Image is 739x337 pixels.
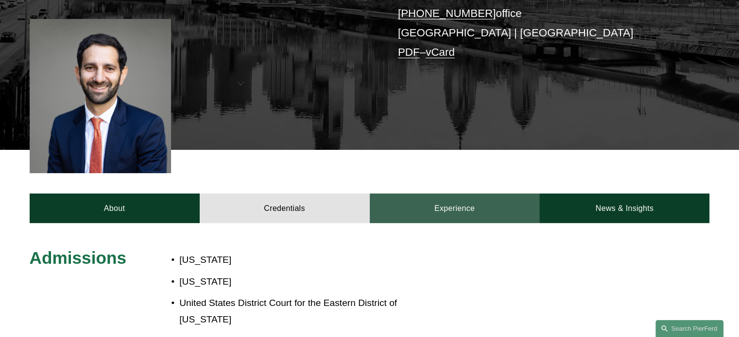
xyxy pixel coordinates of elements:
a: About [30,193,200,223]
p: [US_STATE] [179,273,426,290]
a: [PHONE_NUMBER] [398,7,496,19]
span: Admissions [30,248,126,267]
a: Search this site [655,320,723,337]
p: [US_STATE] [179,252,426,269]
a: vCard [426,46,455,58]
a: PDF [398,46,420,58]
a: Credentials [200,193,370,223]
p: United States District Court for the Eastern District of [US_STATE] [179,295,426,328]
a: News & Insights [539,193,709,223]
a: Experience [370,193,540,223]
